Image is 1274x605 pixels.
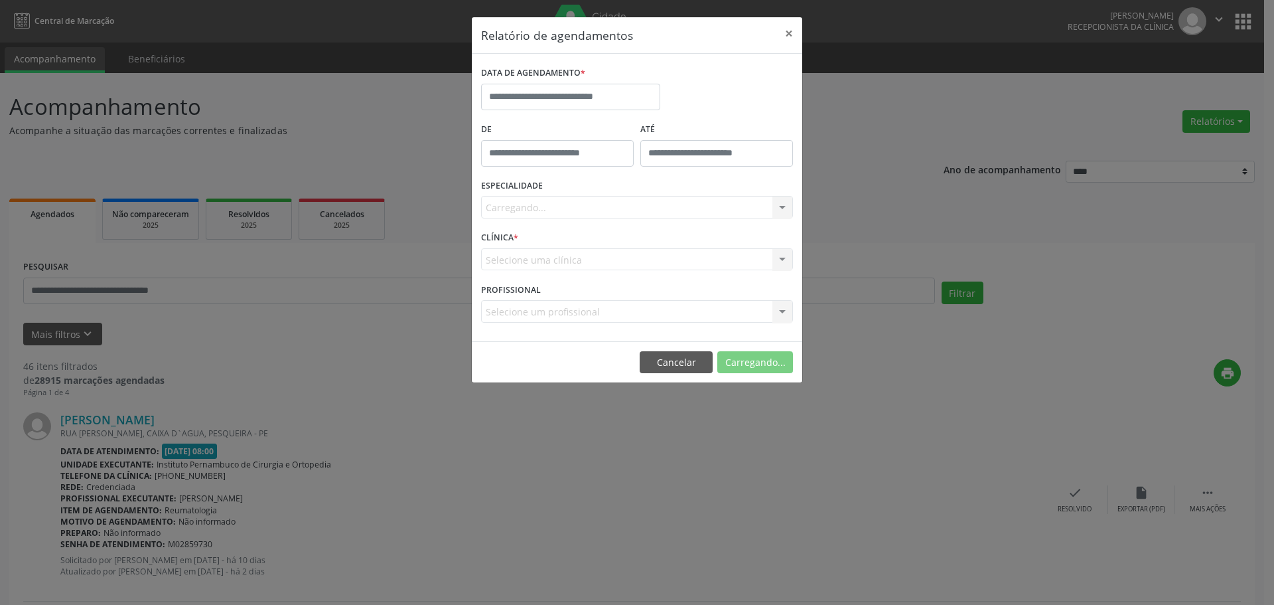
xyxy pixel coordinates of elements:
[481,63,585,84] label: DATA DE AGENDAMENTO
[481,176,543,197] label: ESPECIALIDADE
[776,17,802,50] button: Close
[717,351,793,374] button: Carregando...
[481,27,633,44] h5: Relatório de agendamentos
[640,351,713,374] button: Cancelar
[481,228,518,248] label: CLÍNICA
[481,280,541,300] label: PROFISSIONAL
[640,120,793,140] label: ATÉ
[481,120,634,140] label: De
